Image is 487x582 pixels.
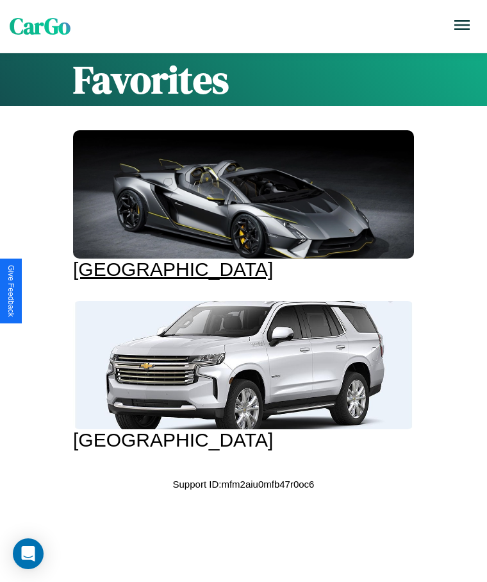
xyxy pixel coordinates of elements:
span: CarGo [10,11,70,42]
div: [GEOGRAPHIC_DATA] [73,429,414,451]
p: Support ID: mfm2aiu0mfb47r0oc6 [173,475,315,493]
div: Open Intercom Messenger [13,538,44,569]
h1: Favorites [73,53,414,106]
div: [GEOGRAPHIC_DATA] [73,259,414,280]
div: Give Feedback [6,265,15,317]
